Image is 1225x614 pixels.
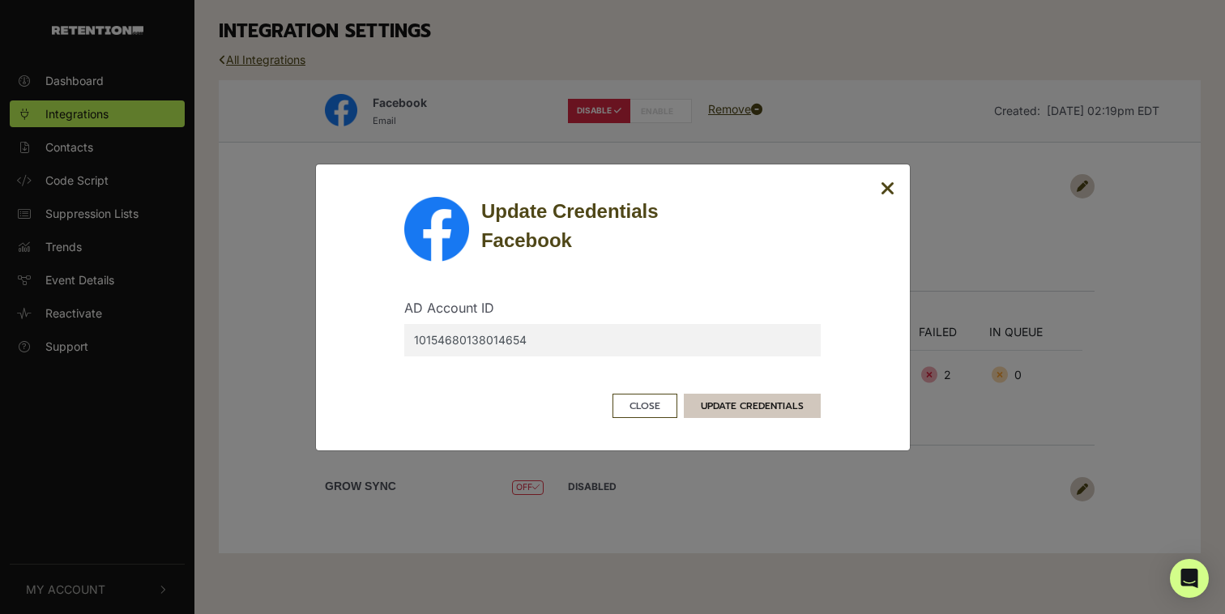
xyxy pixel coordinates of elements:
img: Facebook [404,197,469,262]
button: Close [881,179,895,199]
button: Close [612,394,677,418]
button: UPDATE CREDENTIALS [684,394,821,418]
div: Open Intercom Messenger [1170,559,1209,598]
label: AD Account ID [404,298,494,318]
strong: Facebook [481,229,572,251]
div: Update Credentials [481,197,821,255]
input: [AD Account ID] [404,324,821,356]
